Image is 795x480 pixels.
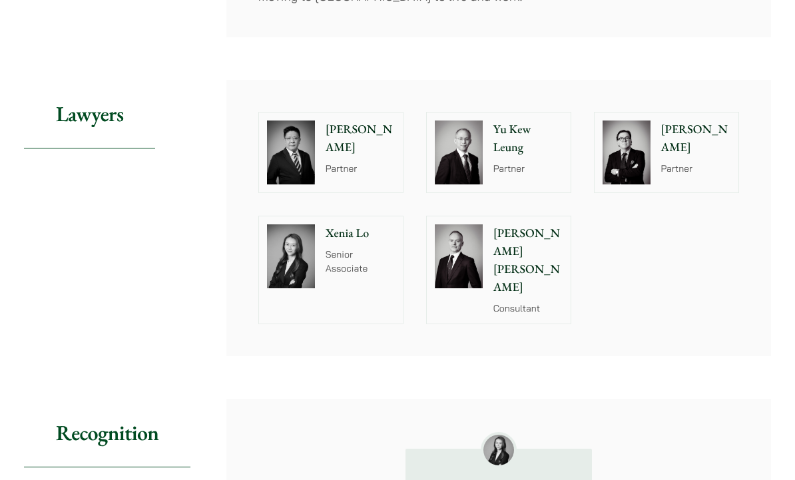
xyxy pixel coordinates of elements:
[24,399,190,467] h2: Recognition
[24,80,155,148] h2: Lawyers
[326,120,395,156] p: [PERSON_NAME]
[493,162,563,176] p: Partner
[258,216,403,324] a: Xenia Lo Senior Associate
[326,162,395,176] p: Partner
[326,224,395,242] p: Xenia Lo
[493,302,563,316] p: Consultant
[258,112,403,193] a: [PERSON_NAME] Partner
[661,120,730,156] p: [PERSON_NAME]
[661,162,730,176] p: Partner
[426,216,571,324] a: [PERSON_NAME] [PERSON_NAME] Consultant
[594,112,739,193] a: [PERSON_NAME] Partner
[326,248,395,276] p: Senior Associate
[426,112,571,193] a: Yu Kew Leung Partner
[493,120,563,156] p: Yu Kew Leung
[493,224,563,296] p: [PERSON_NAME] [PERSON_NAME]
